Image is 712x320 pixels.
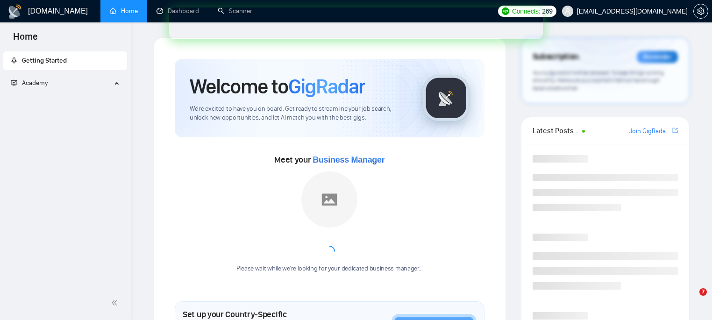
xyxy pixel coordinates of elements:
h1: Welcome to [190,74,365,99]
span: setting [694,7,708,15]
span: fund-projection-screen [11,79,17,86]
a: setting [693,7,708,15]
button: setting [693,4,708,19]
span: rocket [11,57,17,64]
iframe: Intercom live chat [680,288,703,311]
span: Academy [22,79,48,87]
span: Getting Started [22,57,67,64]
span: Subscription [533,49,579,65]
span: Your subscription will be renewed. To keep things running smoothly, make sure your payment method... [533,69,664,92]
a: homeHome [110,7,138,15]
span: We're excited to have you on board. Get ready to streamline your job search, unlock new opportuni... [190,105,408,122]
a: Join GigRadar Slack Community [629,126,670,136]
span: double-left [111,298,121,307]
span: loading [321,243,337,259]
span: Connects: [512,6,540,16]
iframe: Intercom live chat banner [169,7,543,39]
span: user [564,8,571,14]
span: Academy [11,79,48,87]
a: dashboardDashboard [157,7,199,15]
span: Latest Posts from the GigRadar Community [533,125,580,136]
span: 269 [542,6,552,16]
img: gigradar-logo.png [423,75,470,121]
span: Business Manager [313,155,384,164]
div: Please wait while we're looking for your dedicated business manager... [231,264,428,273]
a: export [672,126,678,135]
img: placeholder.png [301,171,357,228]
a: searchScanner [218,7,252,15]
span: Home [6,30,45,50]
span: 7 [699,288,707,296]
img: logo [7,4,22,19]
div: Reminder [637,51,678,63]
li: Getting Started [3,51,127,70]
span: export [672,127,678,134]
span: GigRadar [288,74,365,99]
span: Meet your [274,155,384,165]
